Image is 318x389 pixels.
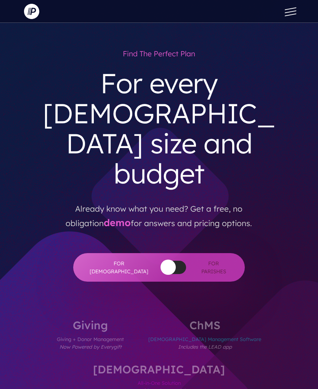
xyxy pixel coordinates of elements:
span: [DEMOGRAPHIC_DATA] Management Software [148,331,261,364]
label: Giving [45,320,135,364]
a: demo [104,217,131,228]
em: Includes the LEAD app [178,344,232,350]
span: For Parishes [198,259,230,276]
h1: Find the perfect plan [37,46,280,62]
p: Already know what you need? Get a free, no obligation for answers and pricing options. [43,195,274,230]
h3: For every [DEMOGRAPHIC_DATA] size and budget [37,62,280,195]
label: ChMS [137,320,273,364]
span: For [DEMOGRAPHIC_DATA] [88,259,149,276]
em: Now Powered by Everygift [59,344,122,350]
span: Giving + Donor Management [57,331,124,364]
